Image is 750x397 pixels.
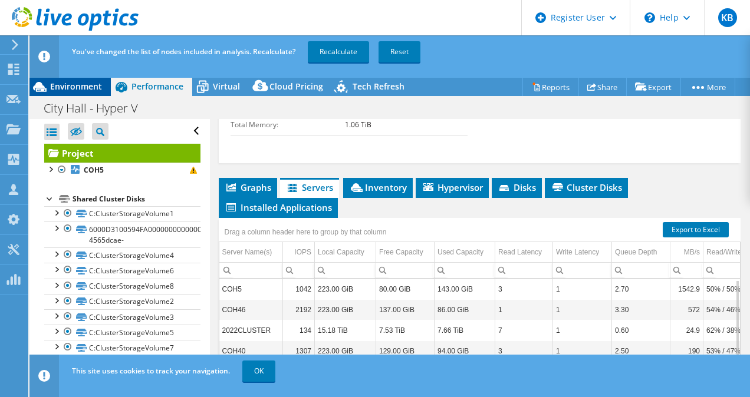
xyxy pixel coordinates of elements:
div: Used Capacity [437,245,483,259]
td: Column Queue Depth, Filter cell [612,262,670,278]
td: Column Used Capacity, Value 143.00 GiB [435,279,495,299]
span: Environment [50,81,102,92]
a: C:ClusterStorageVolume1 [44,206,200,221]
span: Performance [131,81,183,92]
td: Server Name(s) Column [219,242,283,263]
td: Queue Depth Column [612,242,670,263]
td: Column Write Latency, Value 1 [553,340,612,361]
span: Cloud Pricing [269,81,323,92]
div: Read Latency [498,245,542,259]
td: Column IOPS, Value 134 [283,320,315,340]
a: Recalculate [308,41,369,62]
td: Column Local Capacity, Value 223.00 GiB [315,279,376,299]
td: Column Used Capacity, Value 7.66 TiB [435,320,495,340]
td: Column Write Latency, Value 1 [553,320,612,340]
span: You've changed the list of nodes included in analysis. Recalculate? [72,47,295,57]
a: C:ClusterStorageVolume8 [44,279,200,294]
td: Column MB/s, Filter cell [670,262,703,278]
td: Column Read Latency, Filter cell [495,262,553,278]
td: Column Read Latency, Value 1 [495,299,553,320]
td: Column Local Capacity, Value 15.18 TiB [315,320,376,340]
div: Local Capacity [318,245,364,259]
a: Export to Excel [663,222,729,237]
div: Free Capacity [379,245,423,259]
td: Column Used Capacity, Filter cell [435,262,495,278]
td: Column Server Name(s), Value COH40 [219,340,283,361]
a: C:ClusterStorageVolume5 [44,325,200,340]
td: Column Read Latency, Value 7 [495,320,553,340]
div: IOPS [294,245,311,259]
td: Column Write Latency, Filter cell [553,262,612,278]
td: Column Free Capacity, Value 80.00 GiB [376,279,435,299]
td: Read Latency Column [495,242,553,263]
span: Virtual [213,81,240,92]
span: Installed Applications [225,201,332,213]
td: Column Queue Depth, Value 0.60 [612,320,670,340]
td: Local Capacity Column [315,242,376,263]
a: 6000D3100594FA000000000000000006-4565dcae- [44,221,200,247]
a: C:ClusterStorageVolume6 [44,263,200,278]
td: Column MB/s, Value 190 [670,340,703,361]
b: 1.06 TiB [345,120,371,130]
b: COH5 [84,165,104,175]
a: COH5 [44,163,200,178]
td: Used Capacity Column [435,242,495,263]
td: MB/s Column [670,242,703,263]
td: Column Read Latency, Value 3 [495,279,553,299]
div: MB/s [684,245,700,259]
a: C:ClusterStorageVolume3 [44,309,200,325]
a: OK [242,360,275,382]
td: Column Local Capacity, Value 223.00 GiB [315,340,376,361]
a: Export [626,78,681,96]
td: Column Free Capacity, Filter cell [376,262,435,278]
td: Write Latency Column [553,242,612,263]
a: More [680,78,735,96]
td: Column IOPS, Value 1307 [283,340,315,361]
span: Graphs [225,181,271,193]
td: Column IOPS, Value 2192 [283,299,315,320]
td: Column Queue Depth, Value 2.50 [612,340,670,361]
td: Column MB/s, Value 24.9 [670,320,703,340]
div: Drag a column header here to group by that column [222,224,390,240]
svg: \n [644,12,655,23]
td: Column Write Latency, Value 1 [553,299,612,320]
td: Column Server Name(s), Filter cell [219,262,283,278]
div: Shared Cluster Disks [73,192,200,206]
span: Hypervisor [422,181,483,193]
a: Reset [379,41,420,62]
a: C:ClusterStorageVolume2 [44,294,200,309]
span: This site uses cookies to track your navigation. [72,366,230,376]
span: Disks [498,181,536,193]
span: Inventory [349,181,407,193]
td: IOPS Column [283,242,315,263]
a: Share [578,78,627,96]
h1: City Hall - Hyper V [38,102,156,115]
td: Column Server Name(s), Value COH46 [219,299,283,320]
a: C:ClusterStorageVolume4 [44,247,200,263]
div: Queue Depth [615,245,657,259]
td: Column IOPS, Filter cell [283,262,315,278]
a: C:ClusterStorageVolume7 [44,340,200,355]
td: Column Local Capacity, Filter cell [315,262,376,278]
td: Column IOPS, Value 1042 [283,279,315,299]
td: Column Read Latency, Value 3 [495,340,553,361]
td: Column MB/s, Value 572 [670,299,703,320]
td: Column Free Capacity, Value 7.53 TiB [376,320,435,340]
td: Column Queue Depth, Value 3.30 [612,299,670,320]
td: Column Queue Depth, Value 2.70 [612,279,670,299]
td: Column Used Capacity, Value 94.00 GiB [435,340,495,361]
td: Column Used Capacity, Value 86.00 GiB [435,299,495,320]
a: Project [44,144,200,163]
td: Column Free Capacity, Value 129.00 GiB [376,340,435,361]
td: Column MB/s, Value 1542.9 [670,279,703,299]
td: Column Local Capacity, Value 223.00 GiB [315,299,376,320]
td: Column Free Capacity, Value 137.00 GiB [376,299,435,320]
span: KB [718,8,737,27]
span: Cluster Disks [551,181,622,193]
td: Total Memory: [231,114,345,135]
td: Free Capacity Column [376,242,435,263]
span: Tech Refresh [353,81,404,92]
div: Server Name(s) [222,245,272,259]
div: Write Latency [556,245,599,259]
td: Column Server Name(s), Value COH5 [219,279,283,299]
